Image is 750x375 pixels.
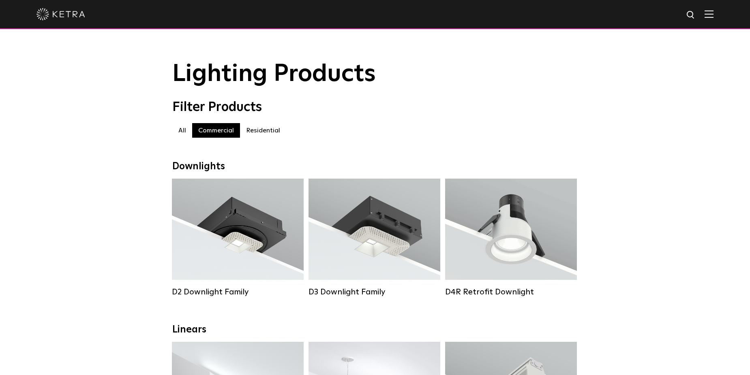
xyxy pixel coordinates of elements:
div: Downlights [172,161,578,173]
label: Residential [240,123,286,138]
div: Filter Products [172,100,578,115]
a: D4R Retrofit Downlight Lumen Output:800Colors:White / BlackBeam Angles:15° / 25° / 40° / 60°Watta... [445,179,577,297]
img: Hamburger%20Nav.svg [705,10,714,18]
img: search icon [686,10,696,20]
div: Linears [172,324,578,336]
label: Commercial [192,123,240,138]
a: D2 Downlight Family Lumen Output:1200Colors:White / Black / Gloss Black / Silver / Bronze / Silve... [172,179,304,297]
label: All [172,123,192,138]
div: D4R Retrofit Downlight [445,287,577,297]
a: D3 Downlight Family Lumen Output:700 / 900 / 1100Colors:White / Black / Silver / Bronze / Paintab... [309,179,440,297]
div: D2 Downlight Family [172,287,304,297]
img: ketra-logo-2019-white [36,8,85,20]
span: Lighting Products [172,62,376,86]
div: D3 Downlight Family [309,287,440,297]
